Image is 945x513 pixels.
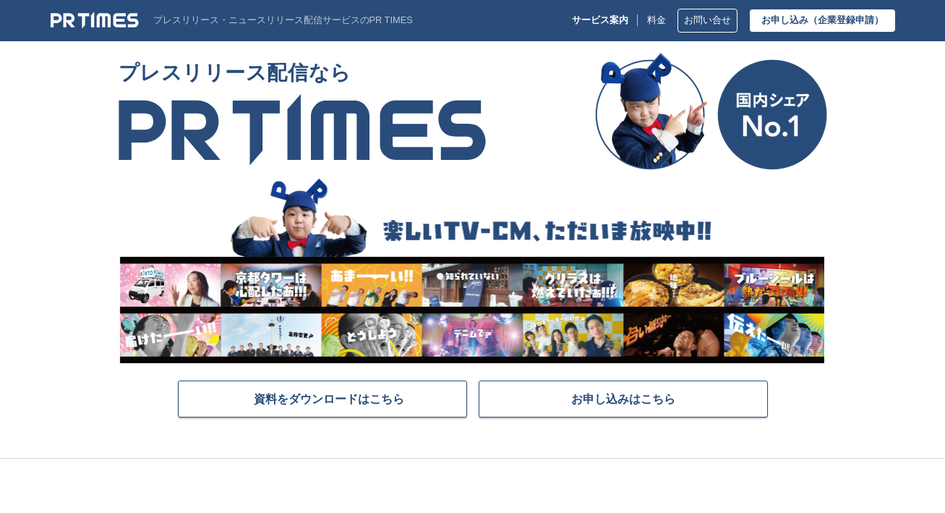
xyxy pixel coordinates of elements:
[153,15,413,26] p: プレスリリース・ニュースリリース配信サービスのPR TIMES
[254,391,404,406] span: 資料をダウンロードはこちら
[595,53,827,170] img: 国内シェア No.1
[119,176,824,363] img: 楽しいTV-CM、ただいま放映中!!
[479,381,768,417] a: お申し込みはこちら
[178,381,467,417] a: 資料をダウンロードはこちら
[119,93,486,166] img: PR TIMES
[572,15,628,26] p: サービス案内
[119,53,486,93] span: プレスリリース配信なら
[677,9,737,33] a: お問い合せ
[750,9,895,32] a: お申し込み（企業登録申請）
[808,14,884,25] span: （企業登録申請）
[51,12,139,29] img: PR TIMES
[647,15,666,26] a: 料金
